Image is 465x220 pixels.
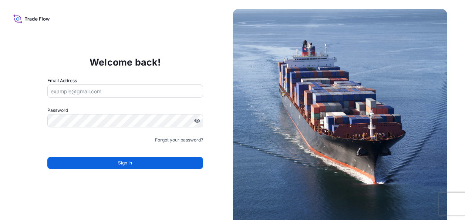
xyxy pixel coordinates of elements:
p: Welcome back! [90,56,161,68]
button: Show password [194,118,200,124]
button: Sign In [47,157,203,169]
a: Forgot your password? [155,136,203,144]
input: example@gmail.com [47,84,203,98]
label: Email Address [47,77,77,84]
label: Password [47,107,203,114]
span: Sign In [118,159,132,167]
